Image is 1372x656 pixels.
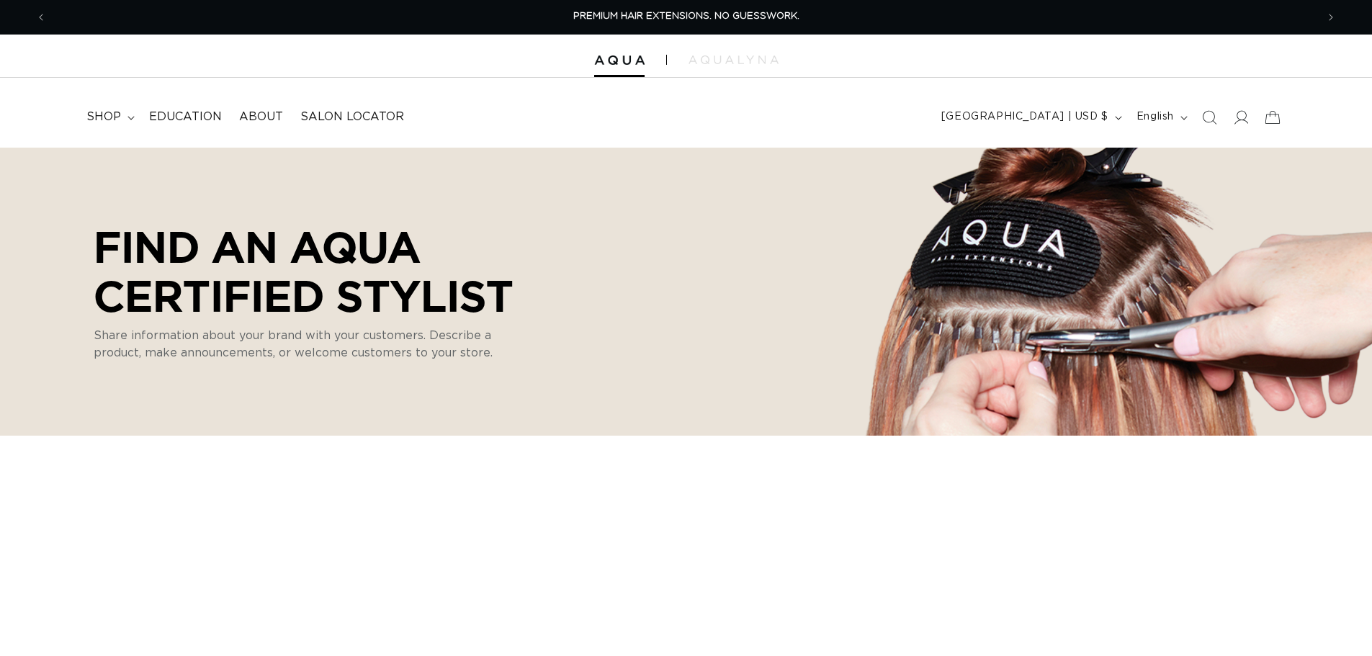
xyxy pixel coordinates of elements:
[78,101,140,133] summary: shop
[933,104,1128,131] button: [GEOGRAPHIC_DATA] | USD $
[941,109,1108,125] span: [GEOGRAPHIC_DATA] | USD $
[1315,4,1347,31] button: Next announcement
[594,55,645,66] img: Aqua Hair Extensions
[230,101,292,133] a: About
[86,109,121,125] span: shop
[689,55,779,64] img: aqualyna.com
[300,109,404,125] span: Salon Locator
[573,12,799,21] span: PREMIUM HAIR EXTENSIONS. NO GUESSWORK.
[1193,102,1225,133] summary: Search
[292,101,413,133] a: Salon Locator
[1128,104,1193,131] button: English
[94,222,533,320] p: Find an AQUA Certified Stylist
[140,101,230,133] a: Education
[239,109,283,125] span: About
[149,109,222,125] span: Education
[25,4,57,31] button: Previous announcement
[1136,109,1174,125] span: English
[94,327,511,361] p: Share information about your brand with your customers. Describe a product, make announcements, o...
